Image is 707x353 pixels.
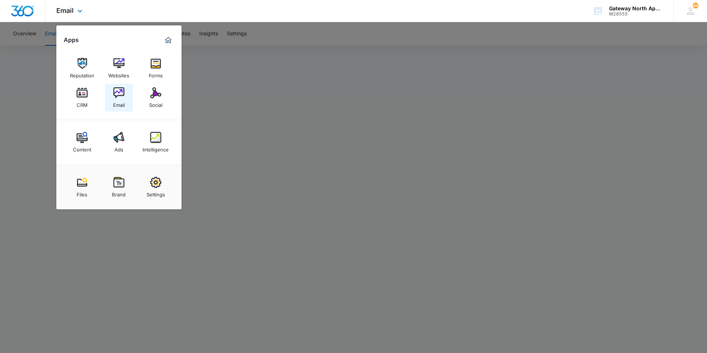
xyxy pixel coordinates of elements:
[68,128,96,156] a: Content
[108,69,129,78] div: Websites
[142,173,170,201] a: Settings
[105,84,133,112] a: Email
[105,54,133,82] a: Websites
[112,188,126,198] div: Brand
[142,54,170,82] a: Forms
[73,143,91,153] div: Content
[693,3,699,8] span: 44
[70,69,94,78] div: Reputation
[77,188,87,198] div: Files
[105,173,133,201] a: Brand
[56,7,74,14] span: Email
[77,98,88,108] div: CRM
[68,54,96,82] a: Reputation
[143,143,169,153] div: Intelligence
[64,36,79,43] h2: Apps
[693,3,699,8] div: notifications count
[147,188,165,198] div: Settings
[68,173,96,201] a: Files
[149,69,163,78] div: Forms
[609,6,663,11] div: account name
[149,98,162,108] div: Social
[142,84,170,112] a: Social
[113,98,125,108] div: Email
[162,34,174,46] a: Marketing 360® Dashboard
[142,128,170,156] a: Intelligence
[105,128,133,156] a: Ads
[115,143,123,153] div: Ads
[68,84,96,112] a: CRM
[609,11,663,17] div: account id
